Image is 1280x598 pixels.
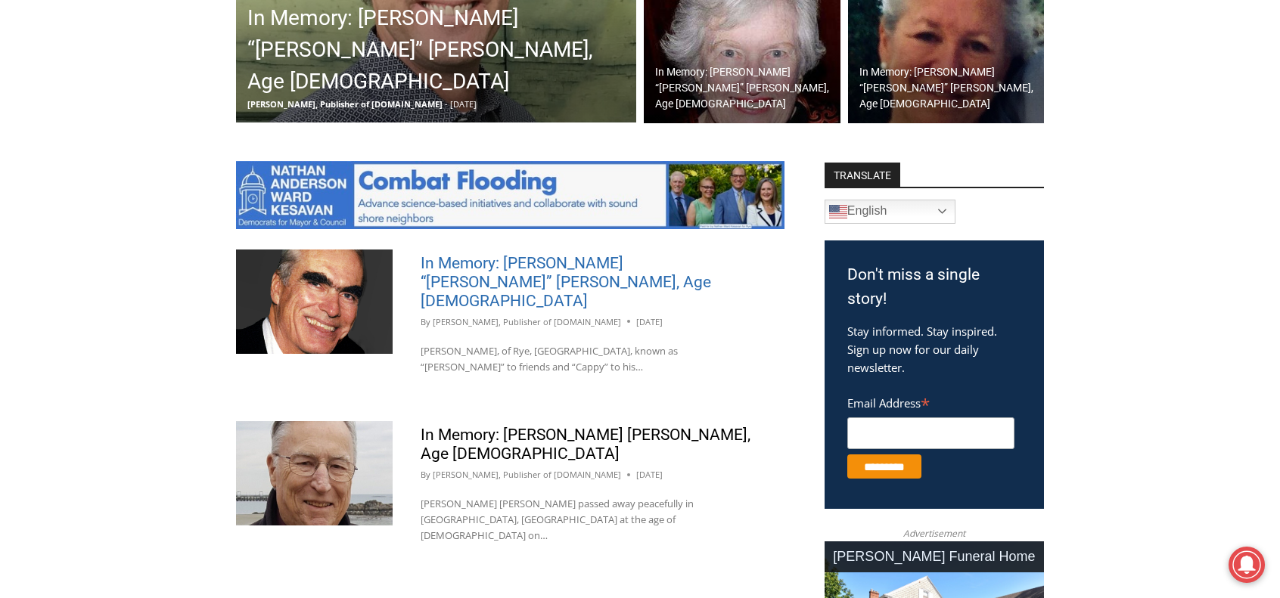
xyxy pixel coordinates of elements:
[847,322,1021,376] p: Stay informed. Stay inspired. Sign up now for our daily newsletter.
[421,468,430,482] span: By
[655,64,837,112] h2: In Memory: [PERSON_NAME] “[PERSON_NAME]” [PERSON_NAME], Age [DEMOGRAPHIC_DATA]
[636,315,663,329] time: [DATE]
[433,469,621,480] a: [PERSON_NAME], Publisher of [DOMAIN_NAME]
[1,150,219,188] a: [PERSON_NAME] Read Sanctuary Fall Fest: [DATE]
[450,98,477,110] span: [DATE]
[825,541,1044,572] div: [PERSON_NAME] Funeral Home
[158,45,211,124] div: Face Painting
[421,315,430,329] span: By
[859,64,1041,112] h2: In Memory: [PERSON_NAME] “[PERSON_NAME]” [PERSON_NAME], Age [DEMOGRAPHIC_DATA]
[433,316,621,327] a: [PERSON_NAME], Publisher of [DOMAIN_NAME]
[421,343,757,375] p: [PERSON_NAME], of Rye, [GEOGRAPHIC_DATA], known as “[PERSON_NAME]” to friends and “Cappy” to his…
[236,249,393,354] img: Obituary - John Heffernan -2
[888,526,980,541] span: Advertisement
[396,150,701,184] span: Intern @ [DOMAIN_NAME]
[421,426,750,463] a: In Memory: [PERSON_NAME] [PERSON_NAME], Age [DEMOGRAPHIC_DATA]
[236,421,393,525] img: Obituary - Robert Joseph Sweeney
[364,147,733,188] a: Intern @ [DOMAIN_NAME]
[382,1,715,147] div: Apply Now <> summer and RHS senior internships available
[847,388,1014,415] label: Email Address
[247,98,443,110] span: [PERSON_NAME], Publisher of [DOMAIN_NAME]
[825,163,900,187] strong: TRANSLATE
[421,496,757,543] p: [PERSON_NAME] [PERSON_NAME] passed away peacefully in [GEOGRAPHIC_DATA], [GEOGRAPHIC_DATA] at the...
[12,152,194,187] h4: [PERSON_NAME] Read Sanctuary Fall Fest: [DATE]
[421,254,711,310] a: In Memory: [PERSON_NAME] “[PERSON_NAME]” [PERSON_NAME], Age [DEMOGRAPHIC_DATA]
[636,468,663,482] time: [DATE]
[829,203,847,221] img: en
[825,200,955,224] a: English
[158,128,165,143] div: 3
[176,128,183,143] div: 6
[847,263,1021,311] h3: Don't miss a single story!
[445,98,448,110] span: -
[169,128,172,143] div: /
[247,2,632,98] h2: In Memory: [PERSON_NAME] “[PERSON_NAME]” [PERSON_NAME], Age [DEMOGRAPHIC_DATA]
